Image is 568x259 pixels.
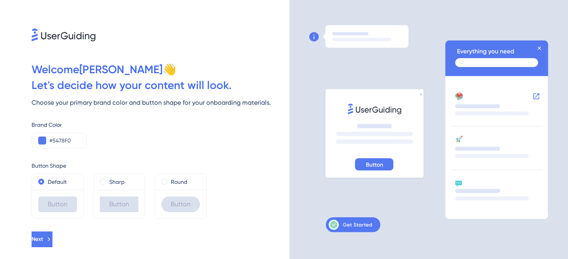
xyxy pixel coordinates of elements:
div: Let ' s decide how your content will look. [32,78,290,93]
div: Brand Color [32,120,290,129]
div: Button [161,196,200,212]
div: Choose your primary brand color and button shape for your onboarding materials. [32,98,290,107]
div: Welcome [PERSON_NAME] 👋 [32,62,290,78]
div: Button [100,196,138,212]
button: Next [32,231,52,247]
label: Default [48,177,67,187]
label: Sharp [109,177,125,187]
div: Button [38,196,77,212]
span: Next [32,235,43,244]
label: Round [171,177,187,187]
div: Button Shape [32,161,290,170]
